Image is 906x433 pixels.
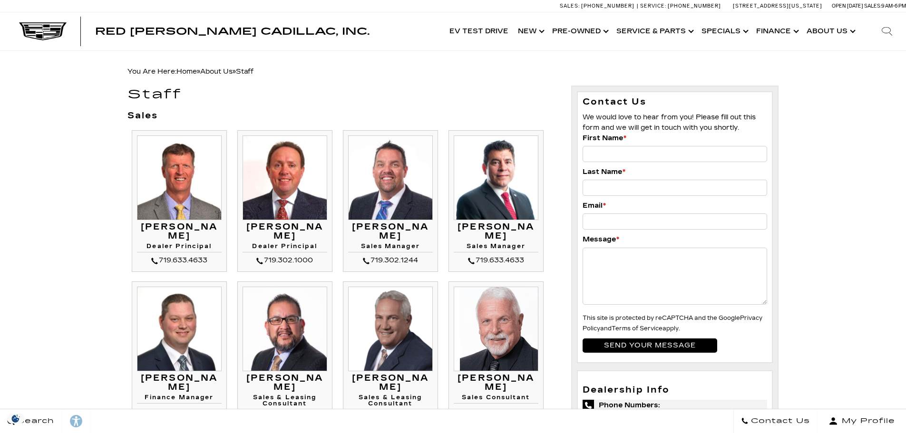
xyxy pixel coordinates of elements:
[583,167,625,177] label: Last Name
[583,201,606,211] label: Email
[560,3,637,9] a: Sales: [PHONE_NUMBER]
[176,67,197,76] a: Home
[243,287,327,371] img: Gil Archuleta
[348,395,433,410] h4: Sales & Leasing Consultant
[583,133,626,144] label: First Name
[137,135,222,220] img: Mike Jorgensen
[243,243,327,252] h4: Dealer Principal
[19,22,67,40] img: Cadillac Dark Logo with Cadillac White Text
[454,135,538,220] img: Matt Canales
[838,414,895,428] span: My Profile
[454,222,538,241] h3: [PERSON_NAME]
[445,12,513,50] a: EV Test Drive
[95,26,370,37] span: Red [PERSON_NAME] Cadillac, Inc.
[127,88,557,102] h1: Staff
[127,111,557,121] h3: Sales
[137,222,222,241] h3: [PERSON_NAME]
[127,65,779,78] div: Breadcrumbs
[583,113,756,132] span: We would love to hear from you! Please fill out this form and we will get in touch with you shortly.
[243,374,327,393] h3: [PERSON_NAME]
[454,395,538,404] h4: Sales Consultant
[348,243,433,252] h4: Sales Manager
[137,395,222,404] h4: Finance Manager
[200,67,233,76] a: About Us
[200,67,253,76] span: »
[95,27,370,36] a: Red [PERSON_NAME] Cadillac, Inc.
[583,234,619,245] label: Message
[348,135,433,220] img: Leif Clinard
[583,97,768,107] h3: Contact Us
[881,3,906,9] span: 9 AM-6 PM
[243,135,327,220] img: Thom Buckley
[581,3,634,9] span: [PHONE_NUMBER]
[454,374,538,393] h3: [PERSON_NAME]
[640,3,666,9] span: Service:
[348,287,433,371] img: Bruce Bettke
[637,3,723,9] a: Service: [PHONE_NUMBER]
[137,287,222,371] img: Ryan Gainer
[454,255,538,266] div: 719.633.4633
[137,374,222,393] h3: [PERSON_NAME]
[583,400,768,411] span: Phone Numbers:
[583,315,762,332] a: Privacy Policy
[236,67,253,76] span: Staff
[749,414,810,428] span: Contact Us
[733,3,822,9] a: [STREET_ADDRESS][US_STATE]
[697,12,751,50] a: Specials
[818,409,906,433] button: Open user profile menu
[583,315,762,332] small: This site is protected by reCAPTCHA and the Google and apply.
[348,255,433,266] div: 719.302.1244
[864,3,881,9] span: Sales:
[668,3,721,9] span: [PHONE_NUMBER]
[348,374,433,393] h3: [PERSON_NAME]
[547,12,612,50] a: Pre-Owned
[612,12,697,50] a: Service & Parts
[137,243,222,252] h4: Dealer Principal
[454,406,538,417] div: 719.633.4633
[15,414,54,428] span: Search
[243,222,327,241] h3: [PERSON_NAME]
[454,243,538,252] h4: Sales Manager
[802,12,858,50] a: About Us
[583,385,768,395] h3: Dealership Info
[348,222,433,241] h3: [PERSON_NAME]
[751,12,802,50] a: Finance
[137,255,222,266] div: 719.633.4633
[454,287,538,371] img: Jim Williams
[560,3,580,9] span: Sales:
[5,414,27,423] section: Click to Open Cookie Consent Modal
[733,409,818,433] a: Contact Us
[127,67,253,76] span: You Are Here:
[176,67,253,76] span: »
[583,338,717,353] input: Send your message
[513,12,547,50] a: New
[832,3,863,9] span: Open [DATE]
[5,414,27,423] img: Opt-Out Icon
[243,255,327,266] div: 719.302.1000
[612,325,662,332] a: Terms of Service
[243,395,327,410] h4: Sales & Leasing Consultant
